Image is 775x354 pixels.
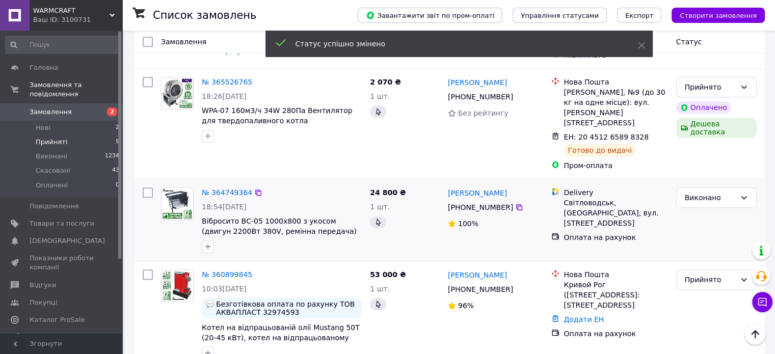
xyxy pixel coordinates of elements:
[162,188,193,220] img: Фото товару
[564,269,667,280] div: Нова Пошта
[107,107,117,116] span: 2
[202,270,252,279] a: № 360899845
[161,77,194,110] a: Фото товару
[564,187,667,198] div: Delivery
[202,47,286,55] a: 2 товара у замовленні
[752,292,772,312] button: Чат з покупцем
[202,285,247,293] span: 10:03[DATE]
[30,202,79,211] span: Повідомлення
[30,333,65,342] span: Аналітика
[448,93,513,101] span: [PHONE_NUMBER]
[458,109,509,117] span: Без рейтингу
[685,81,736,93] div: Прийнято
[661,11,765,19] a: Створити замовлення
[672,8,765,23] button: Створити замовлення
[370,203,390,211] span: 1 шт.
[676,101,731,114] div: Оплачено
[116,138,119,147] span: 9
[36,152,67,161] span: Виконані
[676,38,702,46] span: Статус
[116,181,119,190] span: 0
[161,269,194,302] a: Фото товару
[30,281,56,290] span: Відгуки
[33,6,110,15] span: WARMCRAFT
[105,152,119,161] span: 1234
[161,38,206,46] span: Замовлення
[685,192,736,203] div: Виконано
[30,219,94,228] span: Товари та послуги
[448,285,513,293] span: [PHONE_NUMBER]
[202,217,357,235] a: Вібросито ВС-05 1000х800 з укосом (двигун 2200Вт 380V, ремінна передача)
[564,315,604,323] a: Додати ЕН
[30,107,72,117] span: Замовлення
[202,106,353,125] a: WPA-07 160м3/ч 34W 280Па Вентилятор для твердопаливного котла
[358,8,502,23] button: Завантажити звіт по пром-оплаті
[30,298,57,307] span: Покупці
[36,138,67,147] span: Прийняті
[513,8,607,23] button: Управління статусами
[296,39,612,49] div: Статус успішно змінено
[564,198,667,228] div: Світловодськ, [GEOGRAPHIC_DATA], вул. [STREET_ADDRESS]
[676,118,757,138] div: Дешева доставка
[744,323,766,345] button: Наверх
[458,220,478,228] span: 100%
[370,78,401,86] span: 2 070 ₴
[30,315,85,324] span: Каталог ProSale
[564,280,667,310] div: Кривой Рог ([STREET_ADDRESS]: [STREET_ADDRESS]
[564,232,667,242] div: Оплата на рахунок
[162,77,193,109] img: Фото товару
[202,203,247,211] span: 18:54[DATE]
[521,12,599,19] span: Управління статусами
[30,63,58,72] span: Головна
[36,123,50,132] span: Нові
[564,329,667,339] div: Оплата на рахунок
[112,166,119,175] span: 43
[36,181,68,190] span: Оплачені
[366,11,494,20] span: Завантажити звіт по пром-оплаті
[685,274,736,285] div: Прийнято
[448,270,507,280] a: [PERSON_NAME]
[448,77,507,88] a: [PERSON_NAME]
[162,270,193,302] img: Фото товару
[30,236,105,246] span: [DEMOGRAPHIC_DATA]
[202,188,252,197] a: № 364749364
[564,77,667,87] div: Нова Пошта
[370,285,390,293] span: 1 шт.
[216,300,358,316] span: Безготівкова оплата по рахунку ТОВ АКВАПЛАСТ 32974593
[30,80,122,99] span: Замовлення та повідомлення
[202,323,360,352] a: Котел на відпрацьованій олії Mustang 50T (20-45 кВт), котел на відпрацьованому мастилі
[370,92,390,100] span: 1 шт.
[36,166,70,175] span: Скасовані
[680,12,757,19] span: Створити замовлення
[458,302,474,310] span: 96%
[30,254,94,272] span: Показники роботи компанії
[564,144,636,156] div: Готово до видачі
[564,160,667,171] div: Пром-оплата
[202,92,247,100] span: 18:26[DATE]
[5,36,120,54] input: Пошук
[448,188,507,198] a: [PERSON_NAME]
[161,187,194,220] a: Фото товару
[370,270,406,279] span: 53 000 ₴
[448,203,513,211] span: [PHONE_NUMBER]
[202,78,252,86] a: № 365526765
[625,12,654,19] span: Експорт
[564,87,667,128] div: [PERSON_NAME], №9 (до 30 кг на одне місце): вул. [PERSON_NAME][STREET_ADDRESS]
[617,8,662,23] button: Експорт
[370,188,406,197] span: 24 800 ₴
[116,123,119,132] span: 2
[564,133,649,141] span: ЕН: 20 4512 6589 8328
[206,300,214,308] img: :speech_balloon:
[153,9,256,21] h1: Список замовлень
[33,15,122,24] div: Ваш ID: 3100731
